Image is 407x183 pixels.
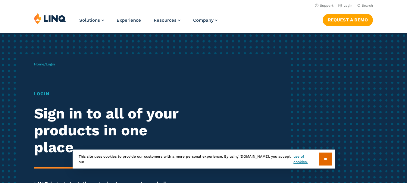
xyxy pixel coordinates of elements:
span: Solutions [79,17,100,23]
h1: Login [34,90,191,97]
a: Resources [154,17,180,23]
a: use of cookies. [293,154,319,165]
a: Support [315,4,333,8]
h2: Sign in to all of your products in one place. [34,105,191,156]
nav: Button Navigation [323,13,373,26]
span: Resources [154,17,177,23]
a: Login [338,4,352,8]
nav: Primary Navigation [79,13,218,33]
span: / [34,62,55,66]
a: Home [34,62,44,66]
div: This site uses cookies to provide our customers with a more personal experience. By using [DOMAIN... [73,150,335,169]
span: Company [193,17,214,23]
span: Search [362,4,373,8]
button: Open Search Bar [357,3,373,8]
a: Company [193,17,218,23]
a: Request a Demo [323,14,373,26]
span: Login [46,62,55,66]
a: Solutions [79,17,104,23]
a: Experience [117,17,141,23]
img: LINQ | K‑12 Software [34,13,66,24]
